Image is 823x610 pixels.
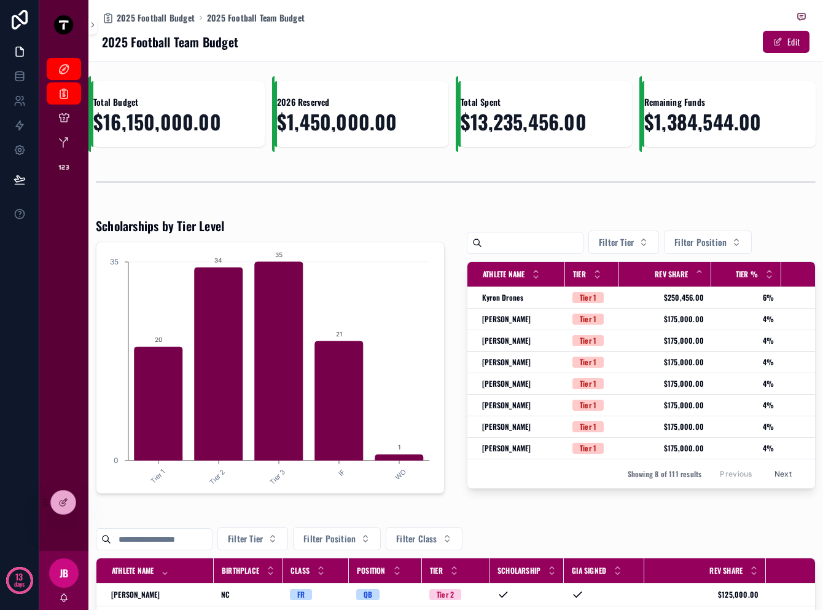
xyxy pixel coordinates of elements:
[580,335,596,346] div: Tier 1
[60,566,68,580] span: JB
[572,566,606,576] span: GIA Signed
[482,314,558,324] a: [PERSON_NAME]
[461,111,617,132] span: $13,235,456.00
[572,357,612,368] a: Tier 1
[214,256,222,264] text: 34
[293,527,381,550] button: Select Button
[644,111,801,132] span: $1,384,544.00
[482,379,531,389] span: [PERSON_NAME]
[719,422,774,432] a: 4%
[580,378,596,389] div: Tier 1
[297,589,305,600] div: FR
[482,443,558,453] a: [PERSON_NAME]
[628,469,702,479] span: Showing 8 of 111 results
[111,590,160,600] span: [PERSON_NAME]
[580,443,596,454] div: Tier 1
[39,49,88,194] div: scrollable content
[102,33,238,50] h1: 2025 Football Team Budget
[572,443,612,454] a: Tier 1
[398,444,400,451] text: 1
[149,467,166,485] text: Tier 1
[664,231,752,254] button: Select Button
[208,467,227,486] text: Tier 2
[626,400,704,410] span: $175,000.00
[268,467,287,486] text: Tier 3
[461,96,617,108] span: Total Spent
[357,566,386,576] span: Position
[482,336,558,346] a: [PERSON_NAME]
[626,336,704,346] span: $175,000.00
[719,443,774,453] a: 4%
[111,590,206,600] a: [PERSON_NAME]
[217,527,288,550] button: Select Button
[54,15,74,34] img: App logo
[104,250,437,486] div: chart
[221,590,230,600] span: NC
[291,566,310,576] span: Class
[674,236,727,248] span: Filter Position
[207,12,305,24] a: 2025 Football Team Budget
[356,589,415,600] a: QB
[482,314,531,324] span: [PERSON_NAME]
[430,566,443,576] span: Tier
[580,421,596,432] div: Tier 1
[719,336,774,346] span: 4%
[572,314,612,325] a: Tier 1
[14,576,25,593] p: days
[221,590,275,600] a: NC
[588,231,659,254] button: Select Button
[626,293,704,303] a: $250,456.00
[112,566,154,576] span: Athlete Name
[482,422,531,432] span: [PERSON_NAME]
[393,467,407,481] text: WO
[228,533,263,545] span: Filter Tier
[719,357,774,367] a: 4%
[626,379,704,389] a: $175,000.00
[655,269,688,279] span: Rev Share
[719,293,774,303] a: 6%
[437,589,454,600] div: Tier 2
[572,335,612,346] a: Tier 1
[483,269,525,279] span: Athlete Name
[386,527,462,550] button: Select Button
[766,464,800,483] button: Next
[736,269,758,279] span: Tier %
[277,111,434,132] span: $1,450,000.00
[497,566,540,576] span: Scholarship
[96,217,224,234] h1: Scholarships by Tier Level
[396,533,437,545] span: Filter Class
[580,314,596,325] div: Tier 1
[652,590,759,600] a: $125,000.00
[364,589,372,600] div: QB
[572,378,612,389] a: Tier 1
[114,456,119,465] tspan: 0
[580,357,596,368] div: Tier 1
[626,357,704,367] a: $175,000.00
[719,379,774,389] span: 4%
[482,379,558,389] a: [PERSON_NAME]
[572,400,612,411] a: Tier 1
[482,357,531,367] span: [PERSON_NAME]
[626,314,704,324] a: $175,000.00
[482,400,558,410] a: [PERSON_NAME]
[290,589,341,600] a: FR
[626,443,704,453] span: $175,000.00
[580,292,596,303] div: Tier 1
[719,400,774,410] a: 4%
[719,314,774,324] a: 4%
[709,566,743,576] span: Rev Share
[644,96,801,108] span: Remaining Funds
[572,292,612,303] a: Tier 1
[626,422,704,432] a: $175,000.00
[275,251,283,258] text: 35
